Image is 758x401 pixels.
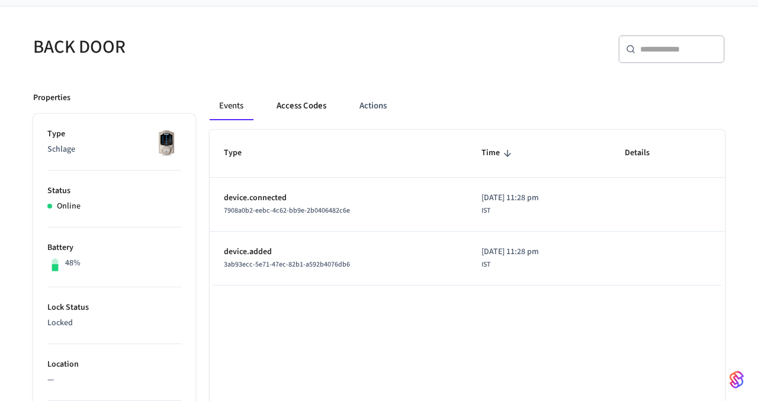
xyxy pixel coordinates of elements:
span: IST [481,206,490,216]
div: ant example [210,92,725,120]
div: Asia/Calcutta [481,246,539,270]
p: Properties [33,92,70,104]
p: Status [47,185,181,197]
p: Location [47,358,181,371]
span: 3ab93ecc-5e71-47ec-82b1-a592b4076db6 [224,259,350,270]
h5: BACK DOOR [33,35,372,59]
p: Online [57,200,81,213]
img: Schlage Sense Smart Deadbolt with Camelot Trim, Front [152,128,181,158]
p: Schlage [47,143,181,156]
span: Type [224,144,257,162]
div: Asia/Calcutta [481,192,539,216]
p: device.connected [224,192,453,204]
p: — [47,374,181,386]
span: Details [625,144,665,162]
span: [DATE] 11:28 pm [481,192,539,204]
p: 48% [65,257,81,270]
img: SeamLogoGradient.69752ec5.svg [730,370,744,389]
button: Actions [350,92,396,120]
span: IST [481,259,490,270]
span: Time [481,144,515,162]
p: Battery [47,242,181,254]
span: [DATE] 11:28 pm [481,246,539,258]
p: Locked [47,317,181,329]
p: device.added [224,246,453,258]
span: 7908a0b2-eebc-4c62-bb9e-2b0406482c6e [224,206,350,216]
button: Access Codes [267,92,336,120]
p: Lock Status [47,301,181,314]
button: Events [210,92,253,120]
table: sticky table [210,130,725,285]
p: Type [47,128,181,140]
